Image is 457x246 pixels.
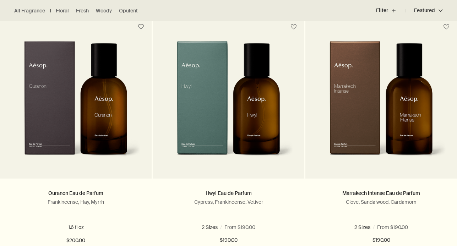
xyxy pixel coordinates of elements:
[316,199,446,205] p: Clove, Sandalwood, Cardamom
[56,7,69,14] a: Floral
[11,199,141,205] p: Frankincense, Hay, Myrrh
[163,41,294,168] img: Hwyl Eau de Parfum in amber glass bottle with outer carton
[357,224,376,230] span: 1.6 fl oz
[287,21,300,33] button: Save to cabinet
[342,190,420,196] a: Marrakech Intense Eau de Parfum
[372,236,390,245] span: $190.00
[153,37,304,179] a: Hwyl Eau de Parfum in amber glass bottle with outer carton
[96,7,112,14] a: Woody
[76,7,89,14] a: Fresh
[119,7,138,14] a: Opulent
[135,21,147,33] button: Save to cabinet
[11,41,141,168] img: An amber bottle of Ouranon Eau de Parfum alongside carton packaging.
[376,2,405,19] button: Filter
[48,190,103,196] a: Ouranon Eau de Parfum
[206,190,252,196] a: Hwyl Eau de Parfum
[205,224,224,230] span: 1.6 fl oz
[66,236,85,245] span: $200.00
[163,199,294,205] p: Cypress, Frankincense, Vetiver
[390,224,410,230] span: 3.3 fl oz
[305,37,457,179] a: Marrakech Intense Eau de Parfum in amber glass bottle with outer carton
[237,224,257,230] span: 3.3 fl oz
[440,21,453,33] button: Save to cabinet
[405,2,443,19] button: Featured
[316,41,446,168] img: Marrakech Intense Eau de Parfum in amber glass bottle with outer carton
[220,236,238,245] span: $190.00
[14,7,45,14] a: All Fragrance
